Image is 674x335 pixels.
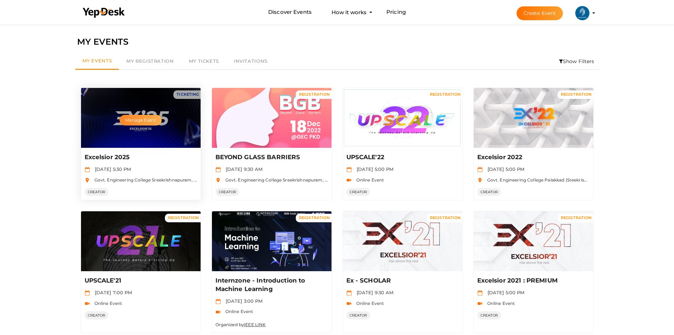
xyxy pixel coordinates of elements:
div: MY EVENTS [77,35,597,49]
img: calendar.svg [85,167,90,172]
li: Show Filters [554,53,599,69]
span: [DATE] 9:30 AM [222,166,263,172]
img: ACg8ocIlr20kWlusTYDilfQwsc9vjOYCKrm0LB8zShf3GP8Yo5bmpMCa=s100 [575,6,589,20]
p: UPSCALE'22 [346,153,457,162]
span: CREATOR [346,311,370,319]
img: calendar.svg [215,299,221,304]
img: location.svg [477,178,483,183]
img: video-icon.svg [346,301,352,306]
p: UPSCALE'21 [85,277,195,285]
img: calendar.svg [346,290,352,296]
span: Online Event [91,301,122,306]
span: My Registration [126,58,174,64]
p: Excelsior 2021 : PREMIUM [477,277,588,285]
span: My Events [82,58,112,63]
img: location.svg [85,178,90,183]
span: CREATOR [85,188,109,196]
p: Excelsior 2022 [477,153,588,162]
p: Excelsior 2025 [85,153,195,162]
span: Govt. Engineering College Sreekrishnapuram, [GEOGRAPHIC_DATA], Mannampatta, Sreekrishnapuram, [GE... [91,177,419,183]
button: Create Event [517,6,563,20]
span: Online Event [353,177,384,183]
p: BEYOND GLASS BARRIERS [215,153,326,162]
img: calendar.svg [477,290,483,296]
span: [DATE] 5:00 PM [484,166,525,172]
a: Invitations [226,53,275,69]
span: [DATE] 9:30 AM [353,290,394,295]
a: Discover Events [268,6,312,19]
a: IEEE LINK [244,322,266,327]
button: Manage Event [120,115,161,125]
img: calendar.svg [346,167,352,172]
span: Online Event [484,301,515,306]
img: video-icon.svg [215,309,221,315]
button: How it works [329,6,369,19]
span: CREATOR [477,188,501,196]
p: Internzone - Introduction to Machine Learning [215,277,326,294]
span: [DATE] 5:30 PM [91,166,131,172]
p: Ex - SCHOLAR [346,277,457,285]
span: [DATE] 5:00 PM [484,290,525,295]
a: Pricing [386,6,406,19]
span: Online Event [222,309,253,314]
img: video-icon.svg [85,301,90,306]
img: calendar.svg [85,290,90,296]
span: CREATOR [346,188,370,196]
span: Online Event [353,301,384,306]
small: Organized by [215,322,266,327]
span: Invitations [234,58,267,64]
span: [DATE] 7:00 PM [91,290,132,295]
span: [DATE] 5:00 PM [353,166,394,172]
a: My Tickets [182,53,226,69]
a: My Registration [119,53,181,69]
span: Govt. Engineering College Sreekrishnapuram, [GEOGRAPHIC_DATA], Mannampatta, Sreekrishnapuram, [GE... [222,177,550,183]
span: CREATOR [477,311,501,319]
img: video-icon.svg [477,301,483,306]
span: My Tickets [189,58,219,64]
img: calendar.svg [477,167,483,172]
img: video-icon.svg [346,178,352,183]
img: location.svg [215,178,221,183]
span: CREATOR [215,188,240,196]
a: My Events [75,53,119,70]
span: CREATOR [85,311,109,319]
img: calendar.svg [215,167,221,172]
span: [DATE] 3:00 PM [222,298,263,304]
